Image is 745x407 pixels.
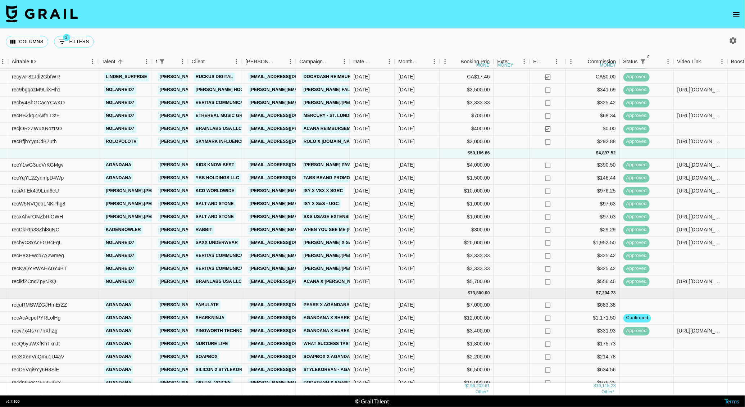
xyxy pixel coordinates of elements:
div: reclkfZCndZpyrJkQ [12,278,56,285]
button: Sort [36,56,46,67]
button: Sort [329,56,339,67]
div: rec9bgqozM9UiXHh1 [12,86,61,94]
div: Aug '25 [399,86,415,94]
div: $976.25 [566,185,620,198]
div: Booking Price [461,55,492,69]
a: Digital Voices [194,379,233,388]
div: $400.00 [440,123,494,136]
a: Salt and Stone [194,213,236,222]
a: Brainlabs USA LLC [194,125,244,134]
a: nolanreid7 [104,264,136,273]
a: Rabbit [194,226,214,235]
a: [PERSON_NAME] Paw Patrol [302,161,372,170]
a: [PERSON_NAME][EMAIL_ADDRESS][DOMAIN_NAME] [158,99,275,108]
div: $146.44 [566,172,620,185]
div: CA$17.46 [440,71,494,84]
a: Ruckus Digital [194,73,235,82]
div: recxAhvrONZbRiOWH [12,213,63,221]
div: 9/24/2025 [354,302,370,309]
div: Month Due [399,55,419,69]
button: Sort [419,56,429,67]
a: nolanreid7 [104,125,136,134]
div: $1,500.00 [440,172,494,185]
a: rolopolotv [104,137,138,146]
div: recywF8zJdi2GbfWR [12,73,60,81]
div: https://www.instagram.com/reel/DOtYy57CR2i/?igsh=MW5yenQ4ajRxbDM2aQ== [677,187,724,195]
div: 7/15/2025 [354,138,370,145]
a: [EMAIL_ADDRESS][DOMAIN_NAME] [248,137,328,146]
div: https://www.tiktok.com/@agandana/video/7553019997962898743?_t=ZT-8zwudduauGE&_r=1 [677,175,724,182]
a: Veritas Communications [194,252,259,261]
a: Veritas Communications [194,264,259,273]
a: Brainlabs USA LLC [194,277,244,286]
a: [EMAIL_ADDRESS][DOMAIN_NAME] [248,239,328,248]
a: agandana [104,340,133,349]
div: rechyC3xAcFGRcFqL [12,239,62,247]
a: S&S Usage Extension [302,213,358,222]
div: money [600,63,616,67]
div: Client [188,55,242,69]
div: $10,000.00 [440,185,494,198]
a: [PERSON_NAME][EMAIL_ADDRESS][DOMAIN_NAME] [158,125,275,134]
button: Sort [509,56,519,67]
a: [PERSON_NAME]/[PERSON_NAME]'s [302,99,385,108]
a: linder_surprise [104,73,149,82]
div: 8/27/2025 [354,125,370,132]
div: Sep '25 [399,200,415,208]
button: Show filters [157,56,167,67]
div: $3,000.00 [440,136,494,149]
div: $0.00 [566,123,620,136]
button: Menu [440,56,451,67]
div: 4,897.52 [599,150,616,157]
a: When You See Me [PERSON_NAME] [302,226,386,235]
div: $7,000.00 [440,299,494,312]
a: [PERSON_NAME][EMAIL_ADDRESS][DOMAIN_NAME] [248,264,365,273]
span: approved [623,74,650,81]
button: Sort [648,56,658,67]
div: $683.38 [566,299,620,312]
a: [PERSON_NAME][EMAIL_ADDRESS][DOMAIN_NAME] [158,200,275,209]
div: Sep '25 [399,278,415,285]
div: 73,800.00 [470,290,490,297]
span: approved [623,113,650,119]
a: Pears x AGandAna [302,301,351,310]
div: 8/12/2025 [354,73,370,81]
div: $ [468,290,470,297]
div: Booker [242,55,296,69]
a: agandana [104,379,133,388]
a: nolanreid7 [104,112,136,121]
a: [PERSON_NAME][EMAIL_ADDRESS][DOMAIN_NAME] [248,252,365,261]
a: [PERSON_NAME][EMAIL_ADDRESS][DOMAIN_NAME] [158,314,275,323]
div: Campaign (Type) [296,55,350,69]
div: 7/7/2025 [354,175,370,182]
div: Client [192,55,205,69]
a: [EMAIL_ADDRESS][DOMAIN_NAME] [248,314,328,323]
a: agandana [104,161,133,170]
button: Menu [384,56,395,67]
a: nolanreid7 [104,239,136,248]
a: Rolo x [DOMAIN_NAME] [302,137,360,146]
div: 6/27/2025 [354,99,370,107]
div: Aug '25 [399,112,415,119]
span: approved [623,201,650,208]
a: [PERSON_NAME][EMAIL_ADDRESS][DOMAIN_NAME] [158,264,275,273]
div: 9/26/2025 [354,278,370,285]
a: [EMAIL_ADDRESS][PERSON_NAME][DOMAIN_NAME] [248,125,365,134]
a: [PERSON_NAME] Fall Apparel [302,86,376,95]
img: Grail Talent [6,5,78,22]
button: Sort [115,56,126,67]
div: Talent [102,55,115,69]
a: Mercury - St. Lundi [302,112,353,121]
a: [PERSON_NAME][EMAIL_ADDRESS][DOMAIN_NAME] [158,112,275,121]
div: https://www.tiktok.com/@nolanreid7/video/7542576681366637829?_t=ZS-8zCchTkmS0H&_r=1 [677,112,724,119]
a: [PERSON_NAME][EMAIL_ADDRESS][DOMAIN_NAME] [158,340,275,349]
a: [PERSON_NAME][EMAIL_ADDRESS][DOMAIN_NAME] [158,137,275,146]
div: Status [623,55,638,69]
button: Sort [451,56,461,67]
button: Menu [339,56,350,67]
div: recH8XFwcb7A2wmeg [12,252,64,259]
button: Menu [141,56,152,67]
div: $292.88 [566,136,620,149]
a: [PERSON_NAME][EMAIL_ADDRESS][PERSON_NAME][DOMAIN_NAME] [248,200,402,209]
div: 8/29/2025 [354,226,370,234]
